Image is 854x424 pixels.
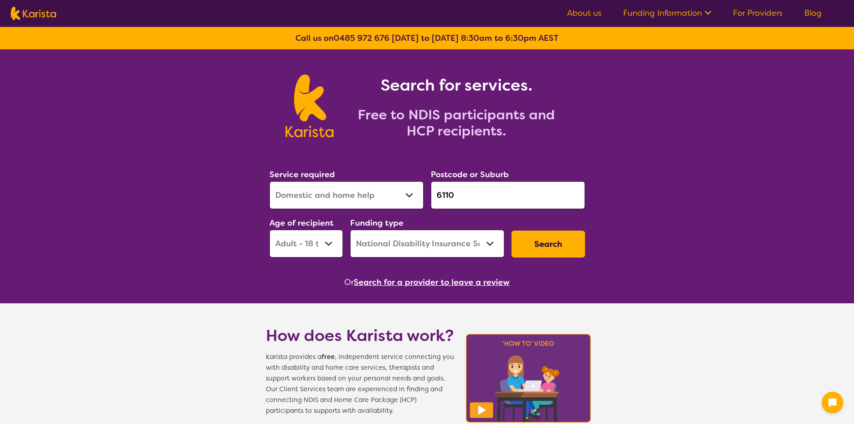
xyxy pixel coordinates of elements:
label: Funding type [350,218,403,228]
button: Search [512,231,585,258]
b: Call us on [DATE] to [DATE] 8:30am to 6:30pm AEST [295,33,559,44]
span: Karista provides a , independent service connecting you with disability and home care services, t... [266,352,454,416]
label: Service required [269,169,335,180]
label: Postcode or Suburb [431,169,509,180]
a: 0485 972 676 [334,33,390,44]
button: Search for a provider to leave a review [354,275,510,289]
h2: Free to NDIS participants and HCP recipients. [344,107,568,139]
a: For Providers [733,8,783,18]
b: free [321,353,335,361]
h1: Search for services. [344,74,568,96]
a: About us [567,8,602,18]
a: Funding Information [623,8,711,18]
span: Or [344,275,354,289]
a: Blog [804,8,822,18]
input: Type [431,181,585,209]
img: Karista logo [11,7,56,20]
img: Karista logo [286,74,334,137]
label: Age of recipient [269,218,334,228]
h1: How does Karista work? [266,325,454,346]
